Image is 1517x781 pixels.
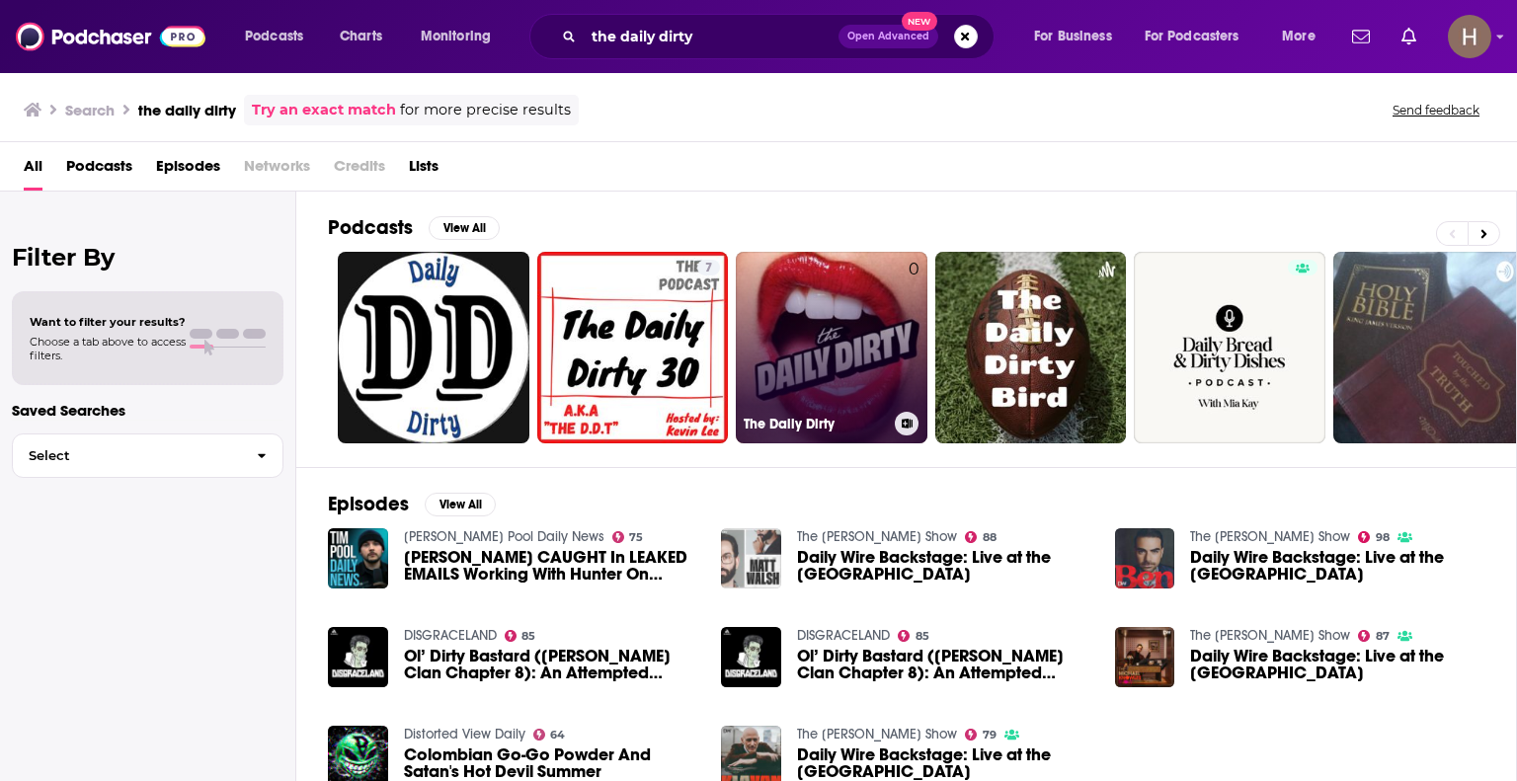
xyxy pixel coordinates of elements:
[909,260,919,412] div: 0
[797,746,1091,780] a: Daily Wire Backstage: Live at the Ryman
[1448,15,1491,58] span: Logged in as hpoole
[1358,630,1390,642] a: 87
[612,531,644,543] a: 75
[1376,632,1390,641] span: 87
[340,23,382,50] span: Charts
[16,18,205,55] img: Podchaser - Follow, Share and Rate Podcasts
[231,21,329,52] button: open menu
[244,150,310,191] span: Networks
[13,449,241,462] span: Select
[328,492,496,516] a: EpisodesView All
[965,531,997,543] a: 88
[12,433,283,478] button: Select
[404,648,698,681] a: Ol’ Dirty Bastard (Wu-Tang Clan Chapter 8): An Attempted Murder Rap, Bloodthirsty Rottweilers, an...
[404,726,525,742] a: Distorted View Daily
[629,533,643,542] span: 75
[1190,648,1484,681] a: Daily Wire Backstage: Live at the Ryman
[584,21,838,52] input: Search podcasts, credits, & more...
[548,14,1013,59] div: Search podcasts, credits, & more...
[30,335,186,362] span: Choose a tab above to access filters.
[429,216,500,240] button: View All
[721,627,781,687] img: Ol’ Dirty Bastard (Wu-Tang Clan Chapter 8): An Attempted Murder Rap, Bloodthirsty Rottweilers, an...
[965,729,997,741] a: 79
[334,150,385,191] span: Credits
[533,729,566,741] a: 64
[407,21,517,52] button: open menu
[400,99,571,121] span: for more precise results
[916,632,929,641] span: 85
[24,150,42,191] a: All
[1145,23,1239,50] span: For Podcasters
[797,627,890,644] a: DISGRACELAND
[66,150,132,191] a: Podcasts
[1376,533,1390,542] span: 98
[425,493,496,516] button: View All
[12,401,283,420] p: Saved Searches
[983,731,997,740] span: 79
[328,215,500,240] a: PodcastsView All
[1190,648,1484,681] span: Daily Wire Backstage: Live at the [GEOGRAPHIC_DATA]
[404,648,698,681] span: Ol’ Dirty Bastard ([PERSON_NAME] Clan Chapter 8): An Attempted Murder Rap, Bloodthirsty Rottweile...
[1132,21,1268,52] button: open menu
[404,528,604,545] a: Tim Pool Daily News
[1344,20,1378,53] a: Show notifications dropdown
[1448,15,1491,58] img: User Profile
[245,23,303,50] span: Podcasts
[30,315,186,329] span: Want to filter your results?
[1358,531,1390,543] a: 98
[404,549,698,583] span: [PERSON_NAME] CAUGHT In LEAKED EMAILS Working With Hunter On SHADY [GEOGRAPHIC_DATA] Deal, [PERSO...
[156,150,220,191] a: Episodes
[838,25,938,48] button: Open AdvancedNew
[847,32,929,41] span: Open Advanced
[328,492,409,516] h2: Episodes
[797,549,1091,583] span: Daily Wire Backstage: Live at the [GEOGRAPHIC_DATA]
[736,252,927,443] a: 0The Daily Dirty
[797,648,1091,681] span: Ol’ Dirty Bastard ([PERSON_NAME] Clan Chapter 8): An Attempted Murder Rap, Bloodthirsty Rottweile...
[404,549,698,583] a: Biden CAUGHT In LEAKED EMAILS Working With Hunter On SHADY China Deal, Biden Corruption EXPOSED
[1115,528,1175,588] img: Daily Wire Backstage: Live at the Ryman
[138,101,236,119] h3: the daily dirty
[1115,627,1175,687] a: Daily Wire Backstage: Live at the Ryman
[797,746,1091,780] span: Daily Wire Backstage: Live at the [GEOGRAPHIC_DATA]
[1020,21,1137,52] button: open menu
[1190,549,1484,583] a: Daily Wire Backstage: Live at the Ryman
[505,630,536,642] a: 85
[797,528,957,545] a: The Matt Walsh Show
[404,746,698,780] a: Colombian Go-Go Powder And Satan's Hot Devil Summer
[898,630,929,642] a: 85
[721,528,781,588] img: Daily Wire Backstage: Live at the Ryman
[1448,15,1491,58] button: Show profile menu
[409,150,439,191] a: Lists
[1190,627,1350,644] a: The Michael Knowles Show
[328,528,388,588] img: Biden CAUGHT In LEAKED EMAILS Working With Hunter On SHADY China Deal, Biden Corruption EXPOSED
[797,726,957,742] a: The Andrew Klavan Show
[797,648,1091,681] a: Ol’ Dirty Bastard (Wu-Tang Clan Chapter 8): An Attempted Murder Rap, Bloodthirsty Rottweilers, an...
[1387,102,1485,118] button: Send feedback
[1190,528,1350,545] a: The Ben Shapiro Show
[327,21,394,52] a: Charts
[1394,20,1424,53] a: Show notifications dropdown
[328,627,388,687] img: Ol’ Dirty Bastard (Wu-Tang Clan Chapter 8): An Attempted Murder Rap, Bloodthirsty Rottweilers, an...
[521,632,535,641] span: 85
[404,627,497,644] a: DISGRACELAND
[797,549,1091,583] a: Daily Wire Backstage: Live at the Ryman
[252,99,396,121] a: Try an exact match
[1190,549,1484,583] span: Daily Wire Backstage: Live at the [GEOGRAPHIC_DATA]
[744,416,887,432] h3: The Daily Dirty
[537,252,729,443] a: 7
[1268,21,1340,52] button: open menu
[983,533,997,542] span: 88
[705,259,712,278] span: 7
[65,101,115,119] h3: Search
[12,243,283,272] h2: Filter By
